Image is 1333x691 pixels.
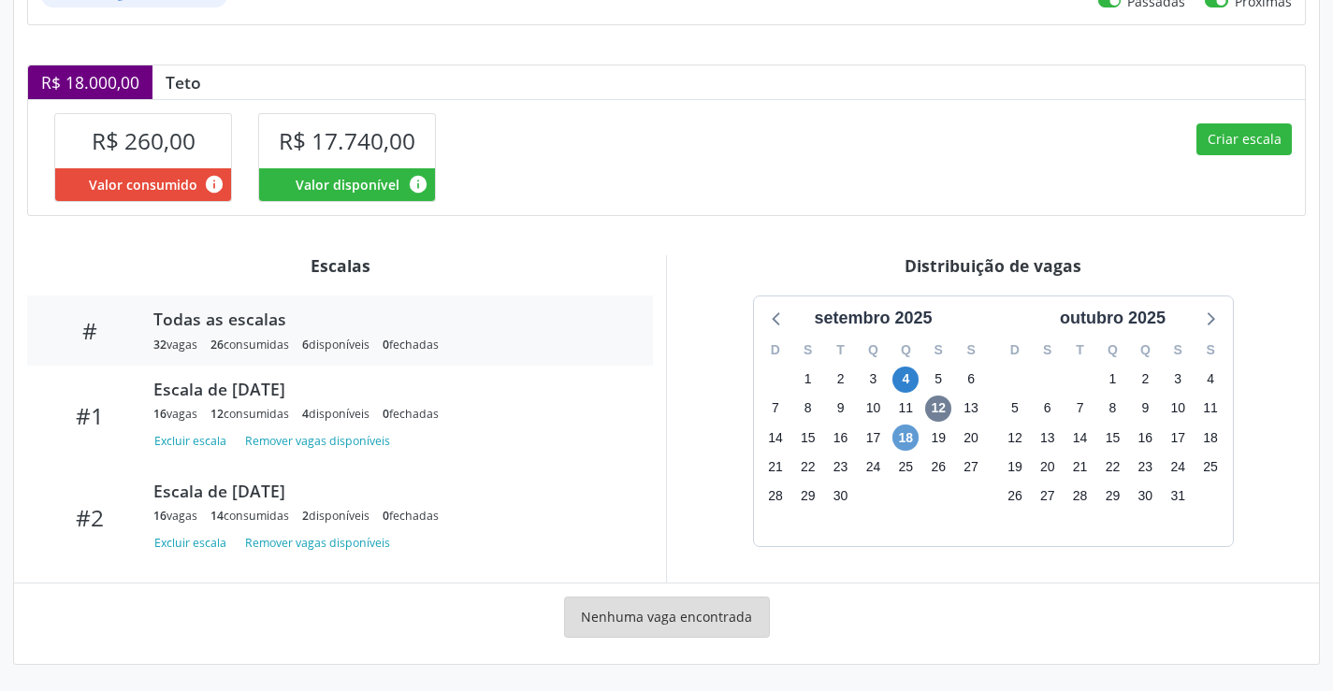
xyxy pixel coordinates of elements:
[892,425,919,451] span: quinta-feira, 18 de setembro de 2025
[383,406,439,422] div: fechadas
[1035,396,1061,422] span: segunda-feira, 6 de outubro de 2025
[1197,453,1224,480] span: sábado, 25 de outubro de 2025
[860,367,886,393] span: quarta-feira, 3 de setembro de 2025
[238,530,398,555] button: Remover vagas disponíveis
[210,406,289,422] div: consumidas
[40,402,140,429] div: #1
[925,453,951,480] span: sexta-feira, 26 de setembro de 2025
[958,396,984,422] span: sábado, 13 de setembro de 2025
[760,336,792,365] div: D
[999,336,1032,365] div: D
[1165,367,1191,393] span: sexta-feira, 3 de outubro de 2025
[1002,453,1028,480] span: domingo, 19 de outubro de 2025
[153,406,167,422] span: 16
[680,255,1306,276] div: Distribuição de vagas
[153,481,627,501] div: Escala de [DATE]
[383,406,389,422] span: 0
[296,175,399,194] span: Valor disponível
[1132,396,1158,422] span: quinta-feira, 9 de outubro de 2025
[1064,336,1096,365] div: T
[153,530,234,555] button: Excluir escala
[153,508,167,524] span: 16
[860,453,886,480] span: quarta-feira, 24 de setembro de 2025
[210,337,289,353] div: consumidas
[762,482,789,509] span: domingo, 28 de setembro de 2025
[238,428,398,453] button: Remover vagas disponíveis
[153,379,627,399] div: Escala de [DATE]
[1196,123,1292,155] button: Criar escala
[795,425,821,451] span: segunda-feira, 15 de setembro de 2025
[1067,425,1094,451] span: terça-feira, 14 de outubro de 2025
[958,425,984,451] span: sábado, 20 de setembro de 2025
[795,396,821,422] span: segunda-feira, 8 de setembro de 2025
[28,65,152,99] div: R$ 18.000,00
[925,367,951,393] span: sexta-feira, 5 de setembro de 2025
[1162,336,1195,365] div: S
[210,508,224,524] span: 14
[925,425,951,451] span: sexta-feira, 19 de setembro de 2025
[210,508,289,524] div: consumidas
[383,508,389,524] span: 0
[762,453,789,480] span: domingo, 21 de setembro de 2025
[1129,336,1162,365] div: Q
[762,396,789,422] span: domingo, 7 de setembro de 2025
[153,309,627,329] div: Todas as escalas
[1197,396,1224,422] span: sábado, 11 de outubro de 2025
[564,597,770,638] div: Nenhuma vaga encontrada
[828,396,854,422] span: terça-feira, 9 de setembro de 2025
[791,336,824,365] div: S
[795,482,821,509] span: segunda-feira, 29 de setembro de 2025
[40,317,140,344] div: #
[1096,336,1129,365] div: Q
[1035,425,1061,451] span: segunda-feira, 13 de outubro de 2025
[892,367,919,393] span: quinta-feira, 4 de setembro de 2025
[153,428,234,453] button: Excluir escala
[890,336,922,365] div: Q
[1067,482,1094,509] span: terça-feira, 28 de outubro de 2025
[302,508,369,524] div: disponíveis
[1052,306,1173,331] div: outubro 2025
[89,175,197,194] span: Valor consumido
[383,337,389,353] span: 0
[795,367,821,393] span: segunda-feira, 1 de setembro de 2025
[828,367,854,393] span: terça-feira, 2 de setembro de 2025
[892,396,919,422] span: quinta-feira, 11 de setembro de 2025
[922,336,955,365] div: S
[153,337,167,353] span: 32
[1165,482,1191,509] span: sexta-feira, 31 de outubro de 2025
[302,508,309,524] span: 2
[892,453,919,480] span: quinta-feira, 25 de setembro de 2025
[1165,396,1191,422] span: sexta-feira, 10 de outubro de 2025
[1035,453,1061,480] span: segunda-feira, 20 de outubro de 2025
[1132,367,1158,393] span: quinta-feira, 2 de outubro de 2025
[1132,453,1158,480] span: quinta-feira, 23 de outubro de 2025
[153,508,197,524] div: vagas
[302,337,309,353] span: 6
[958,453,984,480] span: sábado, 27 de setembro de 2025
[383,508,439,524] div: fechadas
[1067,453,1094,480] span: terça-feira, 21 de outubro de 2025
[279,125,415,156] span: R$ 17.740,00
[1165,425,1191,451] span: sexta-feira, 17 de outubro de 2025
[40,504,140,531] div: #2
[958,367,984,393] span: sábado, 6 de setembro de 2025
[806,306,939,331] div: setembro 2025
[1132,482,1158,509] span: quinta-feira, 30 de outubro de 2025
[1002,482,1028,509] span: domingo, 26 de outubro de 2025
[1132,425,1158,451] span: quinta-feira, 16 de outubro de 2025
[92,125,196,156] span: R$ 260,00
[1197,367,1224,393] span: sábado, 4 de outubro de 2025
[828,425,854,451] span: terça-feira, 16 de setembro de 2025
[1067,396,1094,422] span: terça-feira, 7 de outubro de 2025
[1002,396,1028,422] span: domingo, 5 de outubro de 2025
[1035,482,1061,509] span: segunda-feira, 27 de outubro de 2025
[955,336,988,365] div: S
[153,406,197,422] div: vagas
[828,453,854,480] span: terça-feira, 23 de setembro de 2025
[302,406,309,422] span: 4
[210,406,224,422] span: 12
[1195,336,1227,365] div: S
[204,174,225,194] i: Valor consumido por agendamentos feitos para este serviço
[1099,425,1125,451] span: quarta-feira, 15 de outubro de 2025
[860,396,886,422] span: quarta-feira, 10 de setembro de 2025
